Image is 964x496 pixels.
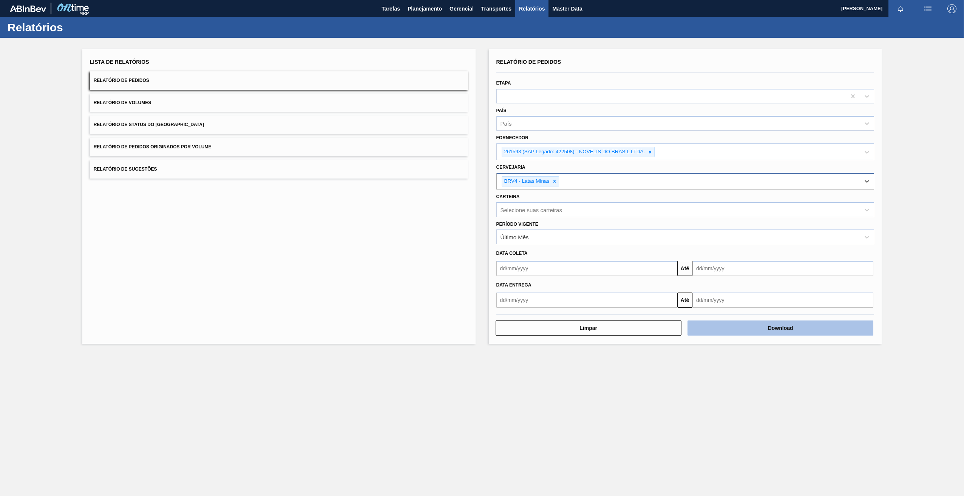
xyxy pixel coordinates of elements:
[496,293,677,308] input: dd/mm/yyyy
[923,4,932,13] img: userActions
[501,206,562,213] div: Selecione suas carteiras
[94,122,204,127] span: Relatório de Status do [GEOGRAPHIC_DATA]
[496,108,507,113] label: País
[450,4,474,13] span: Gerencial
[94,100,151,105] span: Relatório de Volumes
[90,116,468,134] button: Relatório de Status do [GEOGRAPHIC_DATA]
[947,4,956,13] img: Logout
[502,147,646,157] div: 261593 (SAP Legado: 422508) - NOVELIS DO BRASIL LTDA.
[90,94,468,112] button: Relatório de Volumes
[552,4,582,13] span: Master Data
[408,4,442,13] span: Planejamento
[496,59,561,65] span: Relatório de Pedidos
[90,59,149,65] span: Lista de Relatórios
[382,4,400,13] span: Tarefas
[496,194,520,199] label: Carteira
[10,5,46,12] img: TNhmsLtSVTkK8tSr43FrP2fwEKptu5GPRR3wAAAABJRU5ErkJggg==
[8,23,142,32] h1: Relatórios
[496,320,681,336] button: Limpar
[496,222,538,227] label: Período Vigente
[888,3,913,14] button: Notificações
[94,144,212,149] span: Relatório de Pedidos Originados por Volume
[677,293,692,308] button: Até
[692,293,873,308] input: dd/mm/yyyy
[94,166,157,172] span: Relatório de Sugestões
[501,234,529,240] div: Último Mês
[94,78,149,83] span: Relatório de Pedidos
[496,282,531,288] span: Data Entrega
[496,135,528,140] label: Fornecedor
[496,165,525,170] label: Cervejaria
[481,4,511,13] span: Transportes
[687,320,873,336] button: Download
[502,177,551,186] div: BRV4 - Latas Minas
[692,261,873,276] input: dd/mm/yyyy
[496,80,511,86] label: Etapa
[496,261,677,276] input: dd/mm/yyyy
[519,4,545,13] span: Relatórios
[501,120,512,127] div: País
[90,160,468,179] button: Relatório de Sugestões
[90,71,468,90] button: Relatório de Pedidos
[496,251,528,256] span: Data coleta
[90,138,468,156] button: Relatório de Pedidos Originados por Volume
[677,261,692,276] button: Até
